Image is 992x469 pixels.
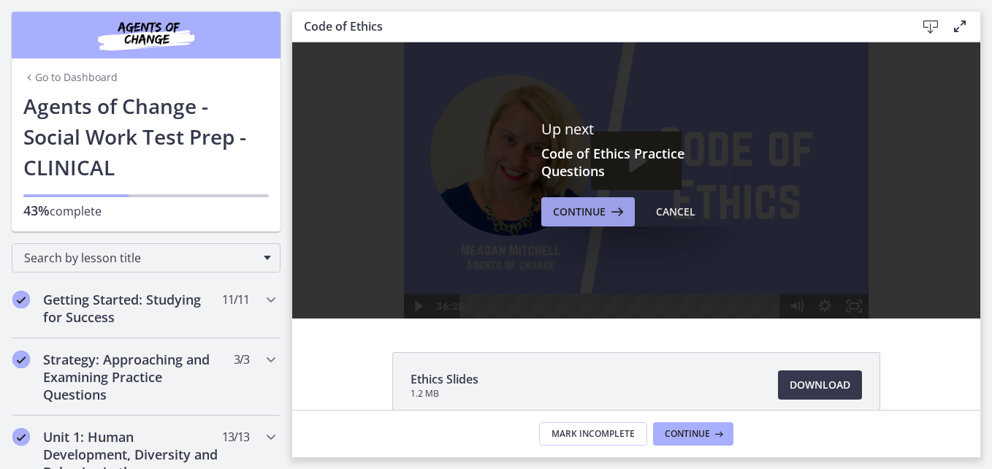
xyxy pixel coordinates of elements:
button: Play Video [112,266,141,291]
span: 13 / 13 [222,428,249,446]
span: 11 / 11 [222,291,249,308]
img: Agents of Change Social Work Test Prep [58,18,234,53]
p: Up next [541,120,731,139]
a: Download [778,370,862,400]
span: Continue [665,428,710,440]
div: Playbar [178,266,482,291]
button: Continue [541,197,635,226]
i: Completed [12,291,30,308]
h2: Strategy: Approaching and Examining Practice Questions [43,351,221,403]
span: Ethics Slides [411,370,478,388]
i: Completed [12,351,30,368]
h1: Agents of Change - Social Work Test Prep - CLINICAL [23,91,269,183]
h3: Code of Ethics Practice Questions [541,145,731,180]
button: Show settings menu [519,266,548,291]
i: Completed [12,428,30,446]
button: Play Video: cbe64g9t4o1cl02sihb0.mp4 [299,104,389,162]
button: Mute [489,266,519,291]
span: 43% [23,202,50,219]
span: 1.2 MB [411,388,478,400]
div: Search by lesson title [12,243,281,272]
div: Cancel [656,203,695,221]
span: 3 / 3 [234,351,249,368]
p: complete [23,202,269,220]
span: Continue [553,203,606,221]
span: Search by lesson title [24,250,256,266]
h2: Getting Started: Studying for Success [43,291,221,326]
span: Mark Incomplete [552,428,635,440]
button: Continue [653,422,733,446]
button: Mark Incomplete [539,422,647,446]
button: Fullscreen [548,266,577,291]
button: Cancel [644,197,707,226]
span: Download [790,376,850,394]
a: Go to Dashboard [23,70,118,85]
h3: Code of Ethics [304,18,893,35]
